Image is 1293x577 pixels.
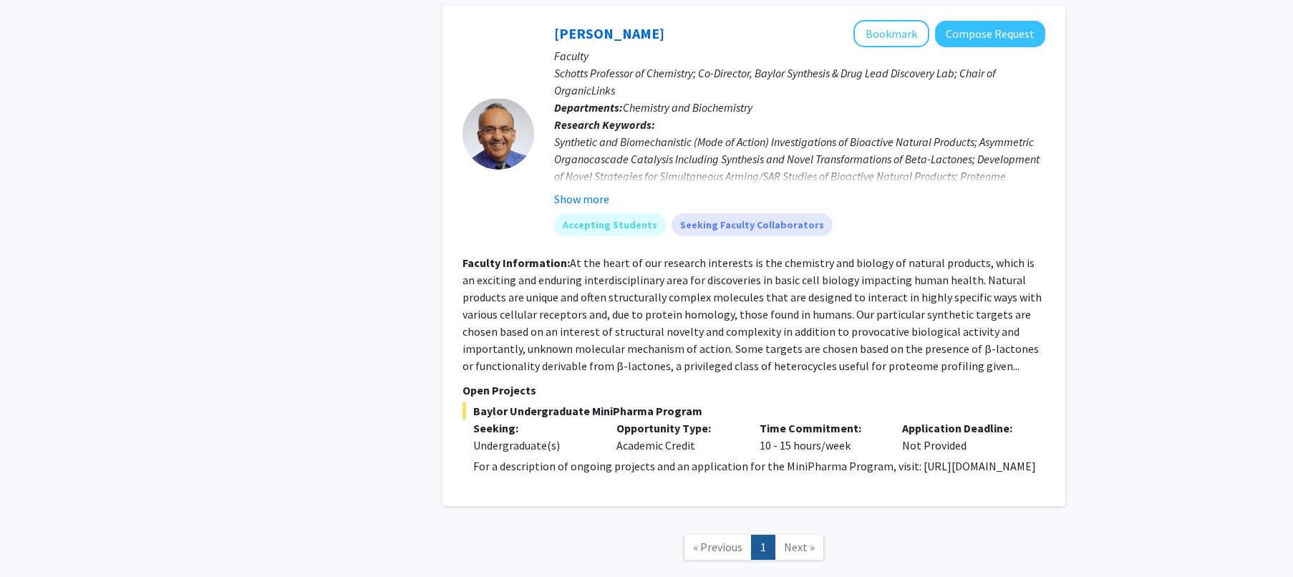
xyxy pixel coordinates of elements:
p: Open Projects [463,382,1045,399]
div: 10 - 15 hours/week [749,420,892,454]
a: Next Page [775,535,824,560]
fg-read-more: At the heart of our research interests is the chemistry and biology of natural products, which is... [463,256,1042,373]
mat-chip: Accepting Students [554,213,666,236]
p: For a description of ongoing projects and an application for the MiniPharma Program, visit: [URL]... [473,457,1045,475]
button: Add Daniel Romo to Bookmarks [853,20,929,47]
b: Faculty Information: [463,256,570,270]
a: 1 [751,535,775,560]
mat-chip: Seeking Faculty Collaborators [672,213,833,236]
span: Next » [784,540,815,554]
b: Departments: [554,100,623,115]
p: Time Commitment: [760,420,881,437]
p: Seeking: [473,420,595,437]
b: Research Keywords: [554,117,655,132]
a: Previous Page [684,535,752,560]
span: « Previous [693,540,742,554]
div: Undergraduate(s) [473,437,595,454]
p: Faculty [554,47,1045,64]
div: Academic Credit [606,420,749,454]
span: Baylor Undergraduate MiniPharma Program [463,402,1045,420]
span: Chemistry and Biochemistry [623,100,752,115]
p: Schotts Professor of Chemistry; Co-Director, Baylor Synthesis & Drug Lead Discovery Lab; Chair of... [554,64,1045,99]
a: [PERSON_NAME] [554,24,664,42]
button: Compose Request to Daniel Romo [935,21,1045,47]
p: Application Deadline: [902,420,1024,437]
div: Synthetic and Biomechanistic (Mode of Action) Investigations of Bioactive Natural Products; Asymm... [554,133,1045,202]
button: Show more [554,190,609,208]
div: Not Provided [891,420,1035,454]
iframe: Chat [11,513,61,566]
p: Opportunity Type: [616,420,738,437]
